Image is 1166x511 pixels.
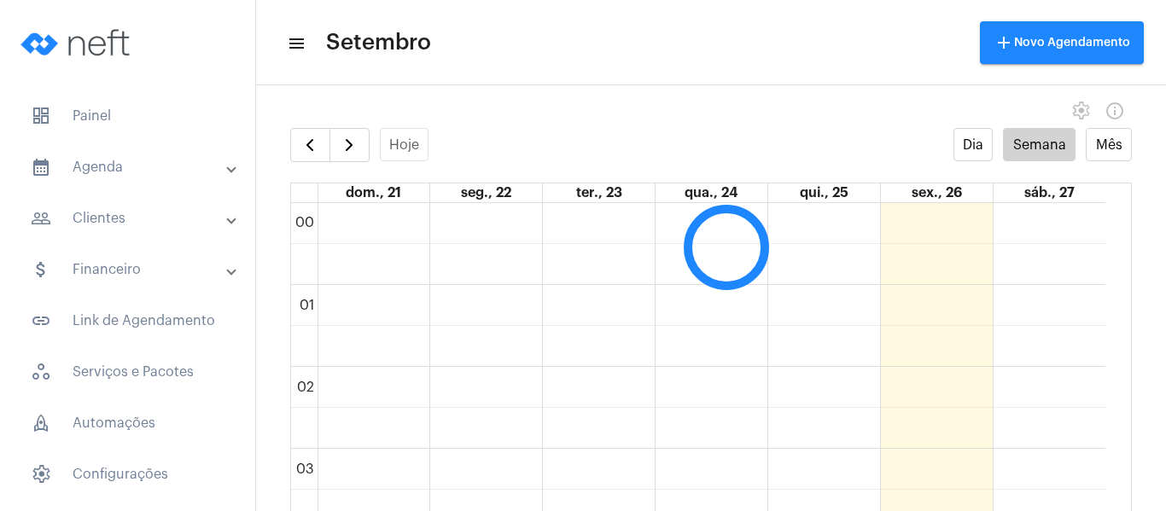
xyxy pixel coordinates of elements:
[1070,101,1091,121] span: settings
[31,259,51,280] mat-icon: sidenav icon
[458,183,515,202] a: 22 de setembro de 2025
[31,413,51,433] span: sidenav icon
[681,183,741,202] a: 24 de setembro de 2025
[290,128,330,162] button: Semana Anterior
[796,183,852,202] a: 25 de setembro de 2025
[994,37,1130,49] span: Novo Agendamento
[17,300,238,341] span: Link de Agendamento
[31,464,51,485] span: sidenav icon
[31,208,51,229] mat-icon: sidenav icon
[31,362,51,382] span: sidenav icon
[17,454,238,495] span: Configurações
[1003,128,1076,161] button: Semana
[293,462,318,477] div: 03
[14,9,142,77] img: logo-neft-novo-2.png
[294,380,318,395] div: 02
[17,96,238,136] span: Painel
[1105,101,1125,121] mat-icon: Info
[31,311,51,331] mat-icon: sidenav icon
[31,157,228,177] mat-panel-title: Agenda
[17,351,238,392] span: Serviços e Pacotes
[994,32,1014,53] mat-icon: add
[980,21,1144,64] button: Novo Agendamento
[17,403,238,444] span: Automações
[908,183,965,202] a: 26 de setembro de 2025
[31,208,228,229] mat-panel-title: Clientes
[292,215,318,230] div: 00
[10,147,255,188] mat-expansion-panel-header: sidenav iconAgenda
[342,183,405,202] a: 21 de setembro de 2025
[1064,94,1098,128] button: settings
[31,106,51,126] span: sidenav icon
[10,198,255,239] mat-expansion-panel-header: sidenav iconClientes
[287,33,304,54] mat-icon: sidenav icon
[1098,94,1132,128] button: Info
[326,29,431,56] span: Setembro
[296,298,318,313] div: 01
[31,259,228,280] mat-panel-title: Financeiro
[573,183,626,202] a: 23 de setembro de 2025
[1086,128,1132,161] button: Mês
[1021,183,1078,202] a: 27 de setembro de 2025
[380,128,429,161] button: Hoje
[953,128,994,161] button: Dia
[10,249,255,290] mat-expansion-panel-header: sidenav iconFinanceiro
[329,128,370,162] button: Próximo Semana
[31,157,51,177] mat-icon: sidenav icon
